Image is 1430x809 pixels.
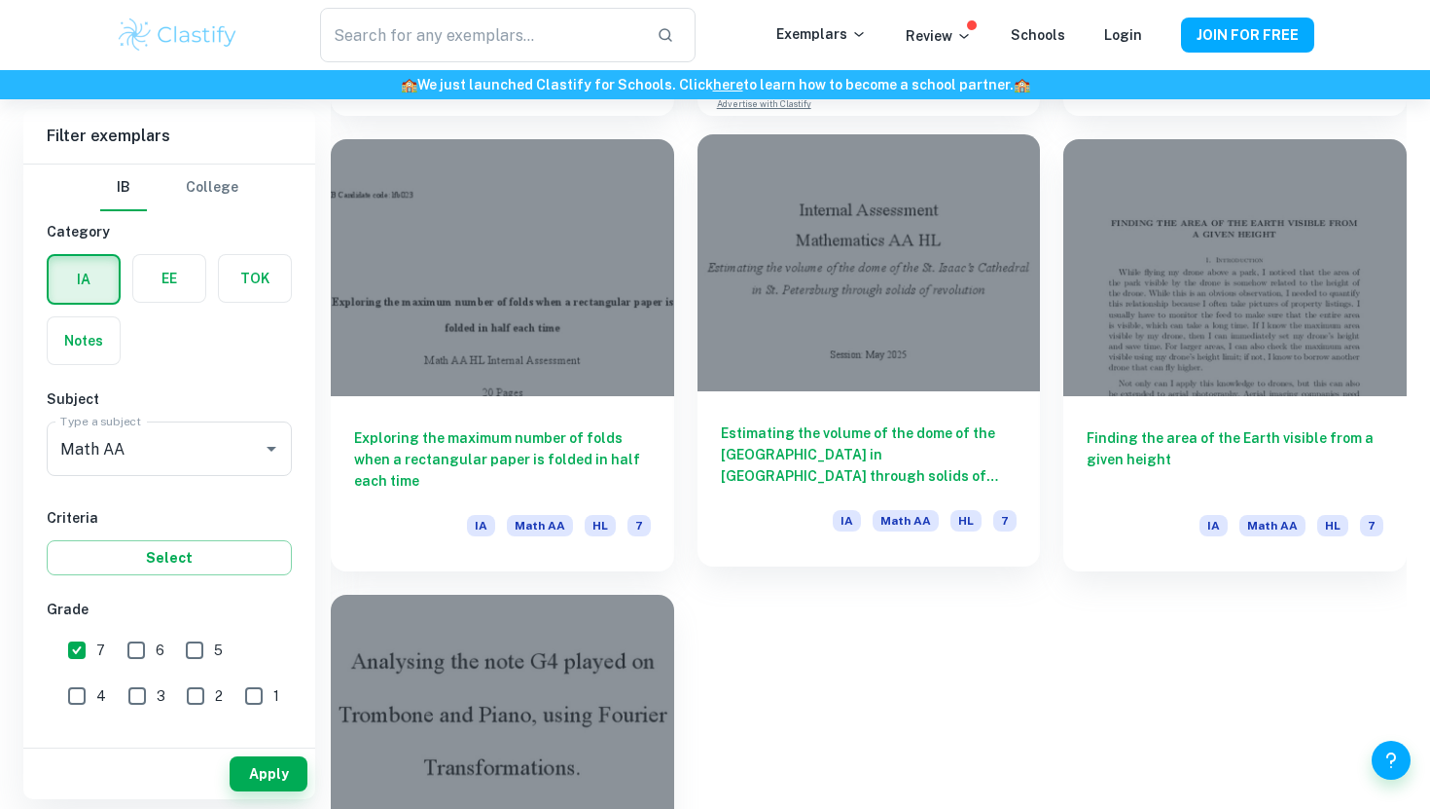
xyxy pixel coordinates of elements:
[23,109,315,164] h6: Filter exemplars
[47,739,292,760] h6: Level
[833,510,861,532] span: IA
[116,16,239,55] img: Clastify logo
[320,8,641,62] input: Search for any exemplars...
[1014,77,1030,92] span: 🏫
[401,77,417,92] span: 🏫
[49,256,119,303] button: IA
[950,510,982,532] span: HL
[215,685,223,707] span: 2
[585,515,616,536] span: HL
[156,640,164,661] span: 6
[1372,741,1411,780] button: Help and Feedback
[4,74,1426,95] h6: We just launched Clastify for Schools. Click to learn how to become a school partner.
[1199,515,1228,536] span: IA
[47,221,292,242] h6: Category
[1181,18,1314,53] button: JOIN FOR FREE
[230,756,307,791] button: Apply
[507,515,573,536] span: Math AA
[331,139,674,571] a: Exploring the maximum number of folds when a rectangular paper is folded in half each timeIAMath ...
[721,423,1018,487] h6: Estimating the volume of the dome of the [GEOGRAPHIC_DATA] in [GEOGRAPHIC_DATA] through solids of...
[157,685,165,707] span: 3
[48,317,120,364] button: Notes
[776,23,867,45] p: Exemplars
[993,510,1017,532] span: 7
[627,515,651,536] span: 7
[219,255,291,302] button: TOK
[60,413,141,429] label: Type a subject
[717,97,811,111] a: Advertise with Clastify
[273,685,279,707] span: 1
[906,25,972,47] p: Review
[1063,139,1407,571] a: Finding the area of the Earth visible from a given heightIAMath AAHL7
[1087,427,1383,492] h6: Finding the area of the Earth visible from a given height
[214,640,223,661] span: 5
[96,685,106,707] span: 4
[1104,27,1142,43] a: Login
[873,510,939,532] span: Math AA
[354,427,651,492] h6: Exploring the maximum number of folds when a rectangular paper is folded in half each time
[697,139,1041,571] a: Estimating the volume of the dome of the [GEOGRAPHIC_DATA] in [GEOGRAPHIC_DATA] through solids of...
[1360,515,1383,536] span: 7
[96,640,105,661] span: 7
[713,77,743,92] a: here
[258,435,285,462] button: Open
[47,599,292,620] h6: Grade
[1011,27,1065,43] a: Schools
[133,255,205,302] button: EE
[186,165,238,211] button: College
[1317,515,1348,536] span: HL
[47,507,292,529] h6: Criteria
[47,540,292,575] button: Select
[467,515,495,536] span: IA
[47,388,292,410] h6: Subject
[1239,515,1305,536] span: Math AA
[100,165,238,211] div: Filter type choice
[100,165,147,211] button: IB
